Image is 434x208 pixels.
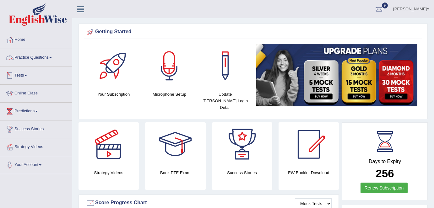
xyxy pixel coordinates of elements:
[86,27,420,37] div: Getting Started
[145,169,205,176] h4: Book PTE Exam
[361,183,408,193] a: Renew Subscription
[86,198,332,208] div: Score Progress Chart
[279,169,339,176] h4: EW Booklet Download
[89,91,138,98] h4: Your Subscription
[0,67,72,83] a: Tests
[382,3,388,8] span: 9
[0,31,72,47] a: Home
[212,169,272,176] h4: Success Stories
[200,91,250,111] h4: Update [PERSON_NAME] Login Detail
[0,49,72,65] a: Practice Questions
[256,44,417,106] img: small5.jpg
[376,167,394,179] b: 256
[0,120,72,136] a: Success Stories
[0,103,72,118] a: Predictions
[349,159,420,164] h4: Days to Expiry
[0,138,72,154] a: Strategy Videos
[79,169,139,176] h4: Strategy Videos
[0,85,72,100] a: Online Class
[145,91,194,98] h4: Microphone Setup
[0,156,72,172] a: Your Account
